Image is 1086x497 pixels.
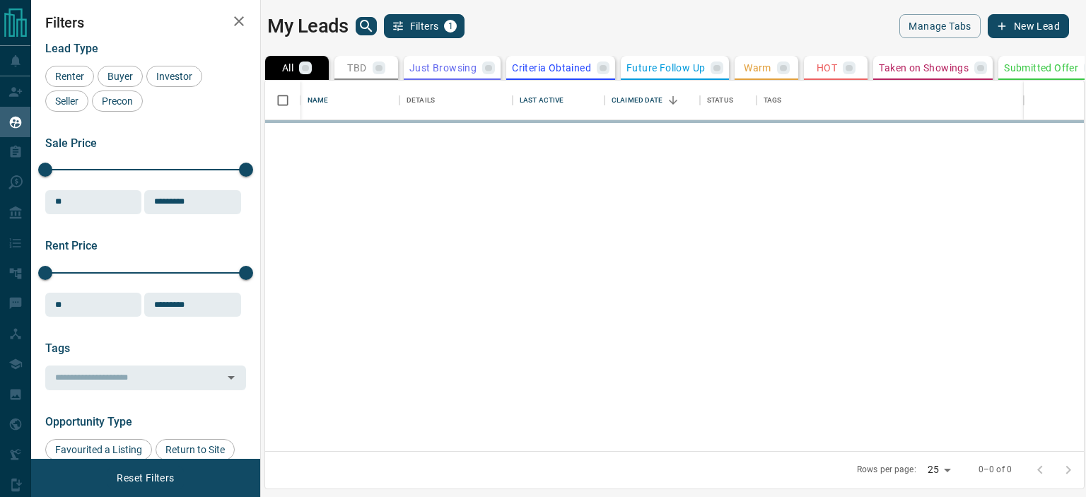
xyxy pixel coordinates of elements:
div: Precon [92,90,143,112]
span: Favourited a Listing [50,444,147,455]
p: Warm [744,63,771,73]
div: Name [308,81,329,120]
div: Status [707,81,733,120]
p: 0–0 of 0 [979,464,1012,476]
div: Return to Site [156,439,235,460]
div: Investor [146,66,202,87]
button: Reset Filters [107,466,183,490]
div: Claimed Date [612,81,663,120]
button: New Lead [988,14,1069,38]
div: Status [700,81,757,120]
h2: Filters [45,14,246,31]
button: Sort [663,90,683,110]
span: Precon [97,95,138,107]
button: Open [221,368,241,387]
p: Submitted Offer [1004,63,1078,73]
span: Investor [151,71,197,82]
span: Return to Site [160,444,230,455]
span: Opportunity Type [45,415,132,428]
button: search button [356,17,377,35]
span: Renter [50,71,89,82]
span: Rent Price [45,239,98,252]
span: Lead Type [45,42,98,55]
p: Just Browsing [409,63,477,73]
span: 1 [445,21,455,31]
div: Claimed Date [605,81,700,120]
p: TBD [347,63,366,73]
div: Seller [45,90,88,112]
p: All [282,63,293,73]
div: 25 [922,460,956,480]
div: Favourited a Listing [45,439,152,460]
button: Manage Tabs [899,14,980,38]
span: Tags [45,341,70,355]
div: Buyer [98,66,143,87]
span: Sale Price [45,136,97,150]
div: Renter [45,66,94,87]
p: HOT [817,63,837,73]
div: Last Active [520,81,564,120]
h1: My Leads [267,15,349,37]
p: Taken on Showings [879,63,969,73]
div: Tags [757,81,1024,120]
div: Last Active [513,81,605,120]
div: Tags [764,81,782,120]
div: Details [399,81,513,120]
p: Future Follow Up [626,63,705,73]
button: Filters1 [384,14,465,38]
p: Criteria Obtained [512,63,591,73]
span: Seller [50,95,83,107]
span: Buyer [103,71,138,82]
div: Name [300,81,399,120]
div: Details [407,81,435,120]
p: Rows per page: [857,464,916,476]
